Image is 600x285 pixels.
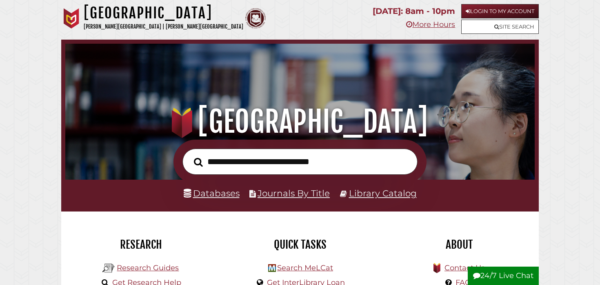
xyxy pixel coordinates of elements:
h1: [GEOGRAPHIC_DATA] [84,4,243,22]
p: [DATE]: 8am - 10pm [373,4,455,18]
i: Search [194,157,203,167]
a: More Hours [406,20,455,29]
p: [PERSON_NAME][GEOGRAPHIC_DATA] | [PERSON_NAME][GEOGRAPHIC_DATA] [84,22,243,31]
a: Site Search [461,20,539,34]
h2: Research [67,238,214,252]
a: Search MeLCat [277,263,333,272]
a: Journals By Title [258,188,330,198]
a: Contact Us [444,263,485,272]
img: Hekman Library Logo [102,262,115,274]
a: Login to My Account [461,4,539,18]
button: Search [190,155,207,169]
h1: [GEOGRAPHIC_DATA] [74,104,526,140]
img: Calvin Theological Seminary [245,8,266,29]
h2: Quick Tasks [227,238,373,252]
h2: About [386,238,533,252]
a: Library Catalog [349,188,417,198]
img: Calvin University [61,8,82,29]
img: Hekman Library Logo [268,264,276,272]
a: Research Guides [117,263,179,272]
a: Databases [184,188,240,198]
